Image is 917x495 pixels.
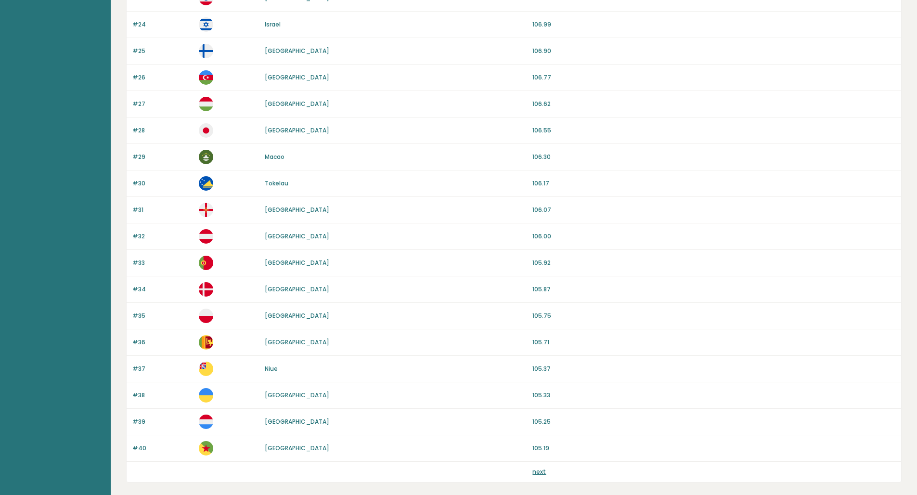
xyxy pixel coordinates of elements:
p: 105.19 [532,444,895,453]
p: 106.00 [532,232,895,241]
img: az.svg [199,70,213,85]
p: 106.30 [532,153,895,161]
p: #36 [132,338,193,347]
img: pl.svg [199,309,213,323]
p: #38 [132,391,193,400]
p: 105.37 [532,365,895,373]
a: Macao [265,153,284,161]
p: 105.33 [532,391,895,400]
img: hu.svg [199,97,213,111]
p: 106.99 [532,20,895,29]
img: tk.svg [199,176,213,191]
p: #32 [132,232,193,241]
p: #35 [132,312,193,320]
img: dk.svg [199,282,213,297]
p: 105.25 [532,417,895,426]
p: 106.55 [532,126,895,135]
a: [GEOGRAPHIC_DATA] [265,338,329,346]
a: [GEOGRAPHIC_DATA] [265,285,329,293]
p: 106.62 [532,100,895,108]
p: #27 [132,100,193,108]
p: #34 [132,285,193,294]
img: gf.svg [199,441,213,456]
img: fi.svg [199,44,213,58]
p: 105.75 [532,312,895,320]
p: 105.92 [532,259,895,267]
a: [GEOGRAPHIC_DATA] [265,417,329,426]
a: Niue [265,365,278,373]
a: [GEOGRAPHIC_DATA] [265,73,329,81]
a: [GEOGRAPHIC_DATA] [265,126,329,134]
p: #25 [132,47,193,55]
p: 105.71 [532,338,895,347]
p: #24 [132,20,193,29]
img: pt.svg [199,256,213,270]
p: 106.77 [532,73,895,82]
p: 106.07 [532,206,895,214]
a: Israel [265,20,281,28]
img: at.svg [199,229,213,244]
a: [GEOGRAPHIC_DATA] [265,47,329,55]
p: 106.90 [532,47,895,55]
p: #29 [132,153,193,161]
p: #26 [132,73,193,82]
img: jp.svg [199,123,213,138]
a: [GEOGRAPHIC_DATA] [265,100,329,108]
a: Tokelau [265,179,288,187]
a: next [532,468,546,476]
img: ua.svg [199,388,213,403]
p: #31 [132,206,193,214]
img: lk.svg [199,335,213,350]
p: #30 [132,179,193,188]
a: [GEOGRAPHIC_DATA] [265,259,329,267]
img: nu.svg [199,362,213,376]
img: lu.svg [199,415,213,429]
img: gg.svg [199,203,213,217]
p: #39 [132,417,193,426]
a: [GEOGRAPHIC_DATA] [265,444,329,452]
p: #37 [132,365,193,373]
img: mo.svg [199,150,213,164]
a: [GEOGRAPHIC_DATA] [265,312,329,320]
a: [GEOGRAPHIC_DATA] [265,232,329,240]
img: il.svg [199,17,213,32]
p: 105.87 [532,285,895,294]
p: #33 [132,259,193,267]
p: 106.17 [532,179,895,188]
p: #40 [132,444,193,453]
a: [GEOGRAPHIC_DATA] [265,206,329,214]
a: [GEOGRAPHIC_DATA] [265,391,329,399]
p: #28 [132,126,193,135]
